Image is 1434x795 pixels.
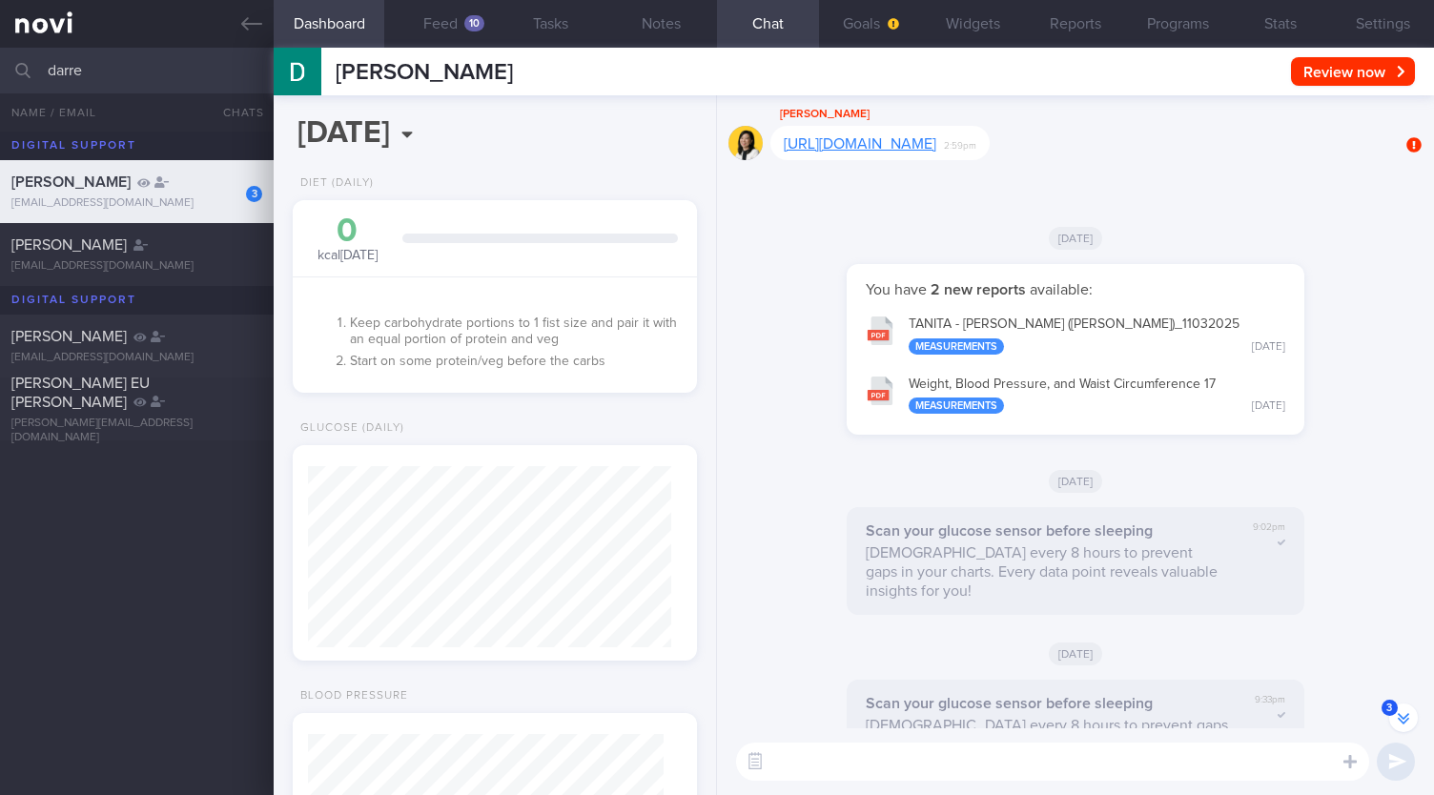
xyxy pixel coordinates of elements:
[866,543,1226,601] p: [DEMOGRAPHIC_DATA] every 8 hours to prevent gaps in your charts. Every data point reveals valuabl...
[1389,703,1418,732] button: 3
[1252,399,1285,414] div: [DATE]
[464,15,484,31] div: 10
[11,196,262,211] div: [EMAIL_ADDRESS][DOMAIN_NAME]
[1255,694,1285,706] span: 9:33pm
[11,376,150,410] span: [PERSON_NAME] EU [PERSON_NAME]
[293,689,408,703] div: Blood Pressure
[866,280,1285,299] p: You have available:
[336,61,513,84] span: [PERSON_NAME]
[11,237,127,253] span: [PERSON_NAME]
[11,351,262,365] div: [EMAIL_ADDRESS][DOMAIN_NAME]
[11,417,262,445] div: [PERSON_NAME][EMAIL_ADDRESS][DOMAIN_NAME]
[784,136,936,152] a: [URL][DOMAIN_NAME]
[1291,57,1415,86] button: Review now
[1049,642,1103,665] span: [DATE]
[856,304,1295,364] button: TANITA - [PERSON_NAME] ([PERSON_NAME])_11032025 Measurements [DATE]
[866,696,1153,711] strong: Scan your glucose sensor before sleeping
[866,523,1153,539] strong: Scan your glucose sensor before sleeping
[293,421,404,436] div: Glucose (Daily)
[11,174,131,190] span: [PERSON_NAME]
[944,134,976,153] span: 2:59pm
[197,93,274,132] button: Chats
[1382,700,1398,716] span: 3
[1253,521,1285,534] span: 9:02pm
[1049,470,1103,493] span: [DATE]
[1049,227,1103,250] span: [DATE]
[909,338,1004,355] div: Measurements
[293,176,374,191] div: Diet (Daily)
[350,311,678,349] li: Keep carbohydrate portions to 1 fist size and pair it with an equal portion of protein and veg
[312,214,383,248] div: 0
[909,316,1285,355] div: TANITA - [PERSON_NAME] ([PERSON_NAME])_ 11032025
[350,349,678,371] li: Start on some protein/veg before the carbs
[1252,340,1285,355] div: [DATE]
[312,214,383,265] div: kcal [DATE]
[866,716,1228,773] p: [DEMOGRAPHIC_DATA] every 8 hours to prevent gaps in your charts. Every data point reveals valuabl...
[770,103,1047,126] div: [PERSON_NAME]
[909,397,1004,414] div: Measurements
[856,364,1295,424] button: Weight, Blood Pressure, and Waist Circumference 17 Measurements [DATE]
[11,259,262,274] div: [EMAIL_ADDRESS][DOMAIN_NAME]
[11,329,127,344] span: [PERSON_NAME]
[927,282,1030,297] strong: 2 new reports
[246,186,262,202] div: 3
[909,377,1285,415] div: Weight, Blood Pressure, and Waist Circumference 17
